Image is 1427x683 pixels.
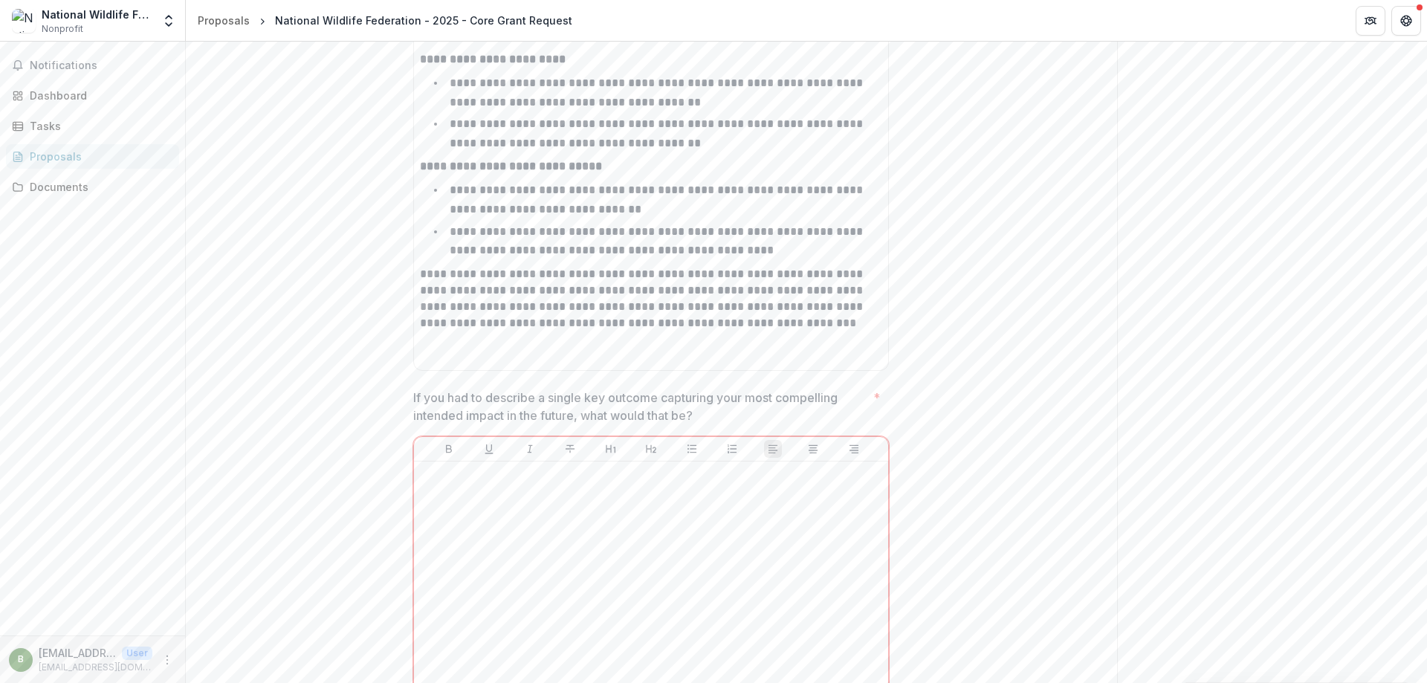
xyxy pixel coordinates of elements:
button: Heading 2 [642,440,660,458]
a: Proposals [192,10,256,31]
button: Bullet List [683,440,701,458]
div: National Wildlife Federation - 2025 - Core Grant Request [275,13,572,28]
button: Get Help [1391,6,1421,36]
div: Proposals [198,13,250,28]
button: Align Right [845,440,863,458]
button: Bold [440,440,458,458]
button: Underline [480,440,498,458]
button: Open entity switcher [158,6,179,36]
p: [EMAIL_ADDRESS][DOMAIN_NAME] [39,661,152,674]
button: Ordered List [723,440,741,458]
button: Align Center [804,440,822,458]
a: Tasks [6,114,179,138]
div: Documents [30,179,167,195]
div: National Wildlife Federation [42,7,152,22]
div: Dashboard [30,88,167,103]
a: Dashboard [6,83,179,108]
p: If you had to describe a single key outcome capturing your most compelling intended impact in the... [413,389,867,424]
button: Strike [561,440,579,458]
div: Tasks [30,118,167,134]
a: Proposals [6,144,179,169]
div: bertrandd@nwf.org [18,655,24,664]
p: [EMAIL_ADDRESS][DOMAIN_NAME] [39,645,116,661]
button: Notifications [6,54,179,77]
img: National Wildlife Federation [12,9,36,33]
button: Heading 1 [602,440,620,458]
span: Nonprofit [42,22,83,36]
button: Align Left [764,440,782,458]
a: Documents [6,175,179,199]
span: Notifications [30,59,173,72]
button: More [158,651,176,669]
button: Italicize [521,440,539,458]
nav: breadcrumb [192,10,578,31]
button: Partners [1356,6,1385,36]
p: User [122,647,152,660]
div: Proposals [30,149,167,164]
